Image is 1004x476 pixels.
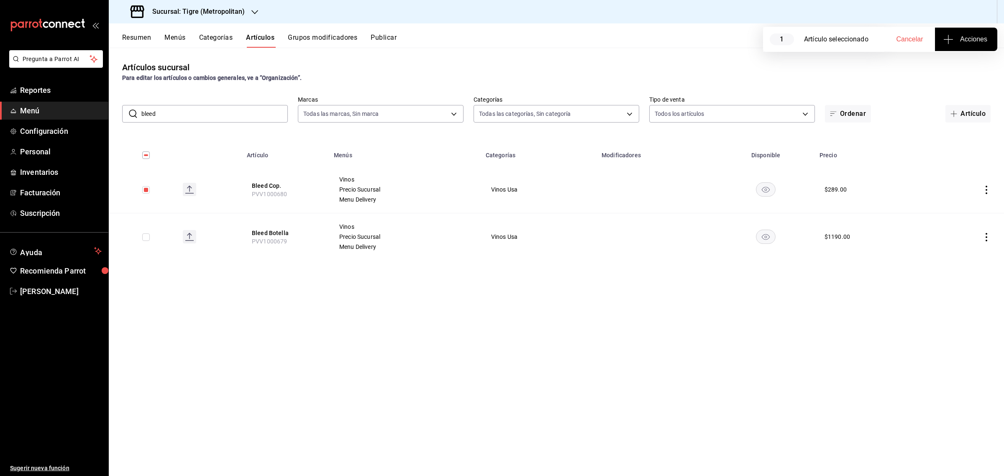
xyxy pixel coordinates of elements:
[20,125,102,137] span: Configuración
[10,464,102,473] span: Sugerir nueva función
[20,146,102,157] span: Personal
[756,230,776,244] button: availability-product
[6,61,103,69] a: Pregunta a Parrot AI
[825,105,871,123] button: Ordenar
[20,207,102,219] span: Suscripción
[339,197,470,202] span: Menu Delivery
[339,224,470,230] span: Vinos
[252,229,319,237] button: edit-product-location
[242,139,329,166] th: Artículo
[945,105,991,123] button: Artículo
[20,265,102,276] span: Recomienda Parrot
[655,110,704,118] span: Todos los artículos
[339,177,470,182] span: Vinos
[884,28,935,51] button: Cancelar
[597,139,717,166] th: Modificadores
[9,50,103,68] button: Pregunta a Parrot AI
[814,139,926,166] th: Precio
[122,74,302,81] strong: Para editar los artículos o cambios generales, ve a “Organización”.
[298,97,464,102] label: Marcas
[122,33,151,48] button: Resumen
[756,182,776,197] button: availability-product
[20,84,102,96] span: Reportes
[825,233,850,241] div: $ 1190.00
[479,110,571,118] span: Todas las categorías, Sin categoría
[371,33,397,48] button: Publicar
[288,33,357,48] button: Grupos modificadores
[717,139,814,166] th: Disponible
[303,110,379,118] span: Todas las marcas, Sin marca
[199,33,233,48] button: Categorías
[474,97,639,102] label: Categorías
[825,185,847,194] div: $ 289.00
[92,22,99,28] button: open_drawer_menu
[20,286,102,297] span: [PERSON_NAME]
[935,28,997,51] button: Acciones
[252,238,287,245] span: PVV1000679
[146,7,245,17] h3: Sucursal: Tigre (Metropolitan)
[491,187,586,192] span: Vinos Usa
[982,233,991,241] button: actions
[252,191,287,197] span: PVV1000680
[896,36,923,43] span: Cancelar
[329,139,481,166] th: Menús
[339,244,470,250] span: Menu Delivery
[945,34,987,44] span: Acciones
[481,139,597,166] th: Categorías
[20,166,102,178] span: Inventarios
[339,234,470,240] span: Precio Sucursal
[141,105,288,122] input: Buscar artículo
[246,33,274,48] button: Artículos
[339,187,470,192] span: Precio Sucursal
[20,105,102,116] span: Menú
[252,182,319,190] button: edit-product-location
[20,187,102,198] span: Facturación
[122,61,190,74] div: Artículos sucursal
[122,33,1004,48] div: navigation tabs
[770,33,794,45] span: 1
[164,33,185,48] button: Menús
[982,186,991,194] button: actions
[20,246,91,256] span: Ayuda
[491,234,586,240] span: Vinos Usa
[23,55,90,64] span: Pregunta a Parrot AI
[804,34,884,44] div: Artículo seleccionado
[649,97,815,102] label: Tipo de venta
